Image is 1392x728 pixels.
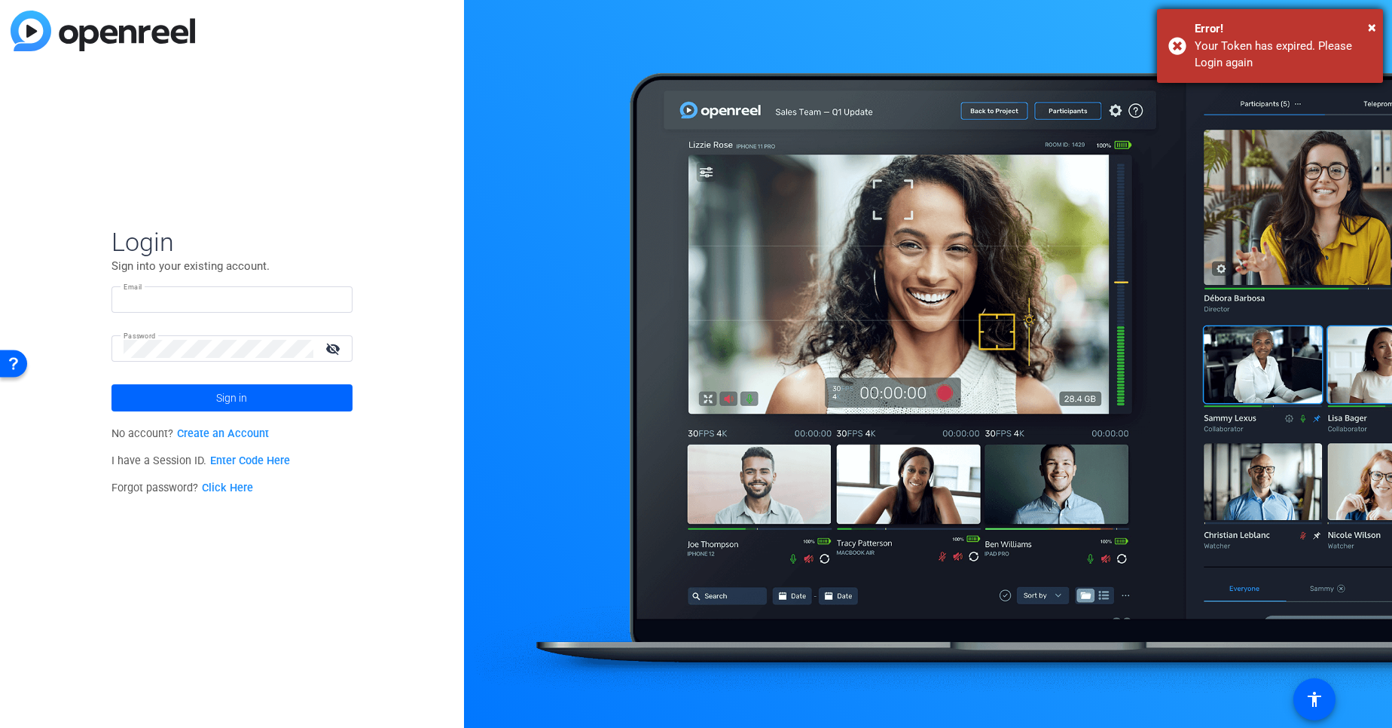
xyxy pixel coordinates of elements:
[11,11,195,51] img: blue-gradient.svg
[111,384,353,411] button: Sign in
[1305,690,1323,708] mat-icon: accessibility
[316,338,353,359] mat-icon: visibility_off
[111,454,290,467] span: I have a Session ID.
[1195,38,1372,72] div: Your Token has expired. Please Login again
[124,283,142,291] mat-label: Email
[1195,20,1372,38] div: Error!
[216,379,247,417] span: Sign in
[210,454,290,467] a: Enter Code Here
[1368,18,1376,36] span: ×
[111,226,353,258] span: Login
[177,427,269,440] a: Create an Account
[124,291,340,309] input: Enter Email Address
[124,332,156,340] mat-label: Password
[202,482,253,494] a: Click Here
[111,427,269,440] span: No account?
[111,258,353,274] p: Sign into your existing account.
[111,482,253,494] span: Forgot password?
[1368,16,1376,38] button: Close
